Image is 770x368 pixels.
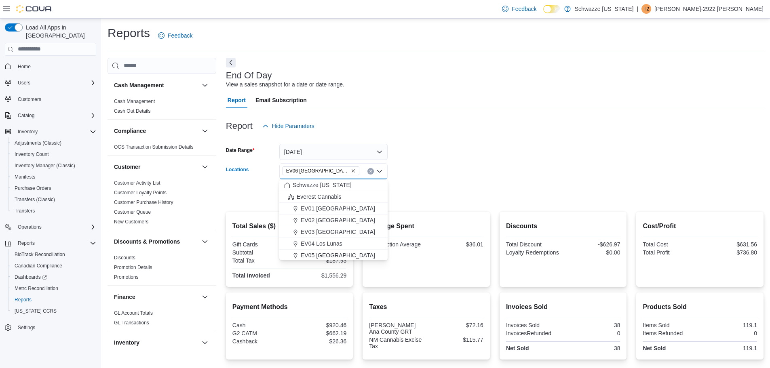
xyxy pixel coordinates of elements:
span: Inventory Count [11,149,96,159]
button: Clear input [367,168,374,175]
div: 0 [702,330,757,336]
a: Customers [15,95,44,104]
button: Users [2,77,99,88]
h2: Cost/Profit [643,221,757,231]
a: Home [15,62,34,71]
button: Canadian Compliance [8,260,99,271]
h3: Discounts & Promotions [114,238,180,246]
span: Metrc Reconciliation [15,285,58,292]
h2: Invoices Sold [506,302,620,312]
a: Metrc Reconciliation [11,284,61,293]
button: Everest Cannabis [279,191,388,203]
span: Purchase Orders [15,185,51,191]
a: GL Transactions [114,320,149,326]
span: EV05 [GEOGRAPHIC_DATA] [301,251,375,259]
button: Close list of options [376,168,383,175]
h2: Payment Methods [232,302,347,312]
button: BioTrack Reconciliation [8,249,99,260]
span: Home [15,61,96,71]
div: 0 [565,330,620,336]
a: Inventory Manager (Classic) [11,161,78,170]
img: Cova [16,5,53,13]
span: Customer Purchase History [114,199,173,206]
a: Feedback [155,27,196,44]
span: Transfers [15,208,35,214]
div: $1,556.29 [291,272,346,279]
a: Cash Out Details [114,108,151,114]
span: Feedback [168,32,192,40]
a: Reports [11,295,35,305]
div: Discounts & Promotions [108,253,216,285]
div: Turner-2922 Ashby [641,4,651,14]
button: Discounts & Promotions [114,238,198,246]
h3: Finance [114,293,135,301]
span: OCS Transaction Submission Details [114,144,194,150]
div: InvoicesRefunded [506,330,561,336]
span: Customer Loyalty Points [114,189,167,196]
a: Adjustments (Classic) [11,138,65,148]
button: Transfers (Classic) [8,194,99,205]
span: Users [15,78,96,88]
button: Adjustments (Classic) [8,137,99,149]
div: 119.1 [702,322,757,328]
button: Reports [2,238,99,249]
button: Inventory [15,127,41,137]
div: Invoices Sold [506,322,561,328]
div: $26.36 [291,338,346,345]
span: Operations [15,222,96,232]
h2: Products Sold [643,302,757,312]
span: Reports [15,238,96,248]
a: Customer Queue [114,209,151,215]
button: Purchase Orders [8,183,99,194]
div: Total Tax [232,257,288,264]
span: Metrc Reconciliation [11,284,96,293]
button: Reports [8,294,99,305]
span: [US_STATE] CCRS [15,308,57,314]
button: EV05 [GEOGRAPHIC_DATA] [279,250,388,261]
a: Transfers [11,206,38,216]
strong: Net Sold [506,345,529,351]
span: Feedback [512,5,536,13]
div: Items Sold [643,322,698,328]
span: Reports [18,240,35,246]
span: Schwazze [US_STATE] [293,181,352,189]
div: $736.80 [702,249,757,256]
span: Report [228,92,246,108]
span: BioTrack Reconciliation [15,251,65,258]
button: Cash Management [114,81,198,89]
div: Total Cost [643,241,698,248]
div: $72.16 [428,322,483,328]
span: Transfers [11,206,96,216]
a: [US_STATE] CCRS [11,306,60,316]
button: Customer [200,162,210,172]
button: EV02 [GEOGRAPHIC_DATA] [279,214,388,226]
button: Settings [2,322,99,333]
a: Customer Activity List [114,180,160,186]
span: Settings [15,322,96,332]
button: [US_STATE] CCRS [8,305,99,317]
button: Remove EV06 Las Cruces East from selection in this group [351,168,356,173]
span: Discounts [114,254,135,261]
div: Transaction Average [369,241,424,248]
nav: Complex example [5,57,96,355]
a: New Customers [114,219,148,225]
a: Canadian Compliance [11,261,65,271]
a: Dashboards [11,272,50,282]
div: Items Refunded [643,330,698,336]
button: Metrc Reconciliation [8,283,99,294]
button: Hide Parameters [259,118,318,134]
div: Gift Cards [232,241,288,248]
span: Inventory Count [15,151,49,158]
div: View a sales snapshot for a date or date range. [226,80,344,89]
span: T2 [643,4,649,14]
div: Cash Management [108,97,216,119]
button: Compliance [200,126,210,136]
h3: End Of Day [226,71,272,80]
div: Total Profit [643,249,698,256]
div: 38 [565,345,620,351]
strong: Total Invoiced [232,272,270,279]
div: G2 CATM [232,330,288,336]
